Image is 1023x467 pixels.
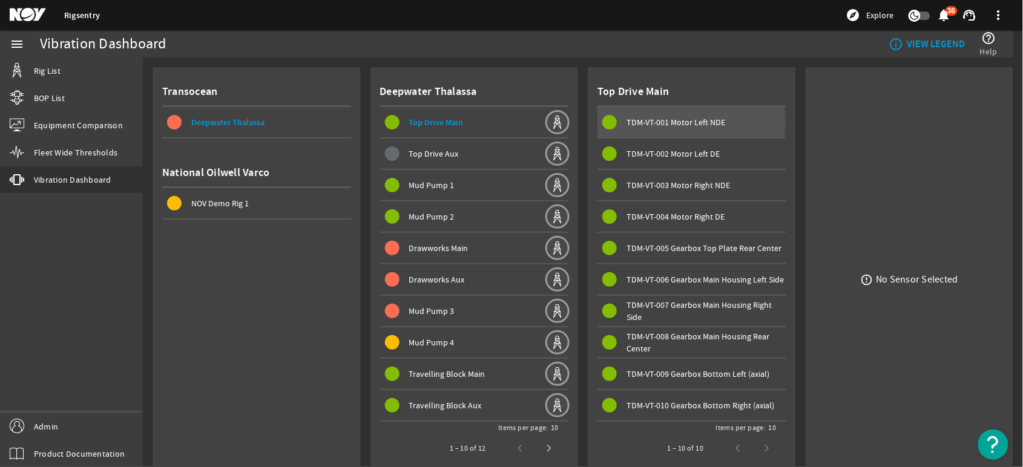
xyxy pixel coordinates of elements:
span: Mud Pump 4 [409,337,455,348]
span: Mud Pump 3 [409,305,455,316]
div: Items per page: [498,422,548,434]
button: Drawworks Aux [380,264,545,295]
button: Explore [841,5,899,25]
mat-icon: notifications [937,8,952,22]
div: 10 [551,422,559,434]
button: Top Drive Aux [380,139,545,169]
span: TDM-VT-003 Motor Right NDE [627,180,730,191]
button: NOV Demo Rig 1 [162,188,351,218]
span: Explore [867,9,894,21]
span: Top Drive Aux [409,148,459,159]
button: Top Drive Main [380,107,545,137]
span: TDM-VT-005 Gearbox Top Plate Rear Center [627,243,781,253]
a: Rigsentry [64,10,100,21]
span: Fleet Wide Thresholds [34,146,117,158]
b: VIEW LEGEND [907,38,965,50]
div: 1 – 10 of 12 [450,442,486,454]
button: Travelling Block Aux [380,390,545,420]
button: TDM-VT-003 Motor Right NDE [597,170,786,200]
button: Drawworks Main [380,233,545,263]
span: Travelling Block Aux [409,400,482,411]
span: TDM-VT-007 Gearbox Main Housing Right Side [627,299,772,322]
button: Deepwater Thalassa [162,107,351,137]
span: Drawworks Main [409,243,469,253]
button: more_vert [984,1,1013,30]
button: TDM-VT-008 Gearbox Main Housing Rear Center [597,327,786,358]
mat-icon: menu [10,37,24,51]
button: Open Resource Center [978,429,1008,460]
span: Admin [34,420,58,433]
div: National Oilwell Varco [162,158,351,188]
mat-icon: support_agent [962,8,977,22]
span: TDM-VT-010 Gearbox Bottom Right (axial) [627,400,774,411]
span: Equipment Comparison [34,119,123,131]
div: Vibration Dashboard [40,38,166,50]
span: TDM-VT-004 Motor Right DE [627,211,725,222]
button: Mud Pump 2 [380,201,545,232]
div: No Sensor Selected [877,273,959,286]
button: TDM-VT-005 Gearbox Top Plate Rear Center [597,233,786,263]
div: Deepwater Thalassa [380,77,569,107]
div: 10 [769,422,777,434]
button: Next page [535,434,564,463]
button: TDM-VT-007 Gearbox Main Housing Right Side [597,296,786,326]
button: TDM-VT-004 Motor Right DE [597,201,786,232]
div: Items per page: [716,422,766,434]
mat-icon: vibration [10,172,24,187]
button: TDM-VT-010 Gearbox Bottom Right (axial) [597,390,786,420]
span: TDM-VT-001 Motor Left NDE [627,117,725,128]
mat-icon: explore [846,8,861,22]
button: Mud Pump 4 [380,327,545,358]
span: Mud Pump 2 [409,211,455,222]
span: Deepwater Thalassa [191,117,265,128]
button: Mud Pump 1 [380,170,545,200]
button: TDM-VT-001 Motor Left NDE [597,107,786,137]
div: 1 – 10 of 10 [668,442,704,454]
mat-icon: info_outline [889,37,898,51]
span: TDM-VT-008 Gearbox Main Housing Rear Center [627,331,769,354]
span: TDM-VT-009 Gearbox Bottom Left (axial) [627,368,769,379]
div: Transocean [162,77,351,107]
span: TDM-VT-002 Motor Left DE [627,148,720,159]
mat-icon: help_outline [982,31,996,45]
button: VIEW LEGEND [884,33,970,55]
span: Top Drive Main [409,117,464,128]
span: NOV Demo Rig 1 [191,198,249,209]
span: TDM-VT-006 Gearbox Main Housing Left Side [627,274,784,285]
span: Mud Pump 1 [409,180,455,191]
mat-icon: error_outline [861,273,873,286]
span: Product Documentation [34,448,125,460]
span: Travelling Block Main [409,368,485,379]
div: Top Drive Main [597,77,786,107]
span: Vibration Dashboard [34,174,111,186]
button: TDM-VT-009 Gearbox Bottom Left (axial) [597,359,786,389]
button: Mud Pump 3 [380,296,545,326]
button: Travelling Block Main [380,359,545,389]
span: Rig List [34,65,61,77]
span: Drawworks Aux [409,274,465,285]
span: BOP List [34,92,65,104]
button: TDM-VT-002 Motor Left DE [597,139,786,169]
button: 36 [938,9,950,22]
span: Help [980,45,998,57]
button: TDM-VT-006 Gearbox Main Housing Left Side [597,264,786,295]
